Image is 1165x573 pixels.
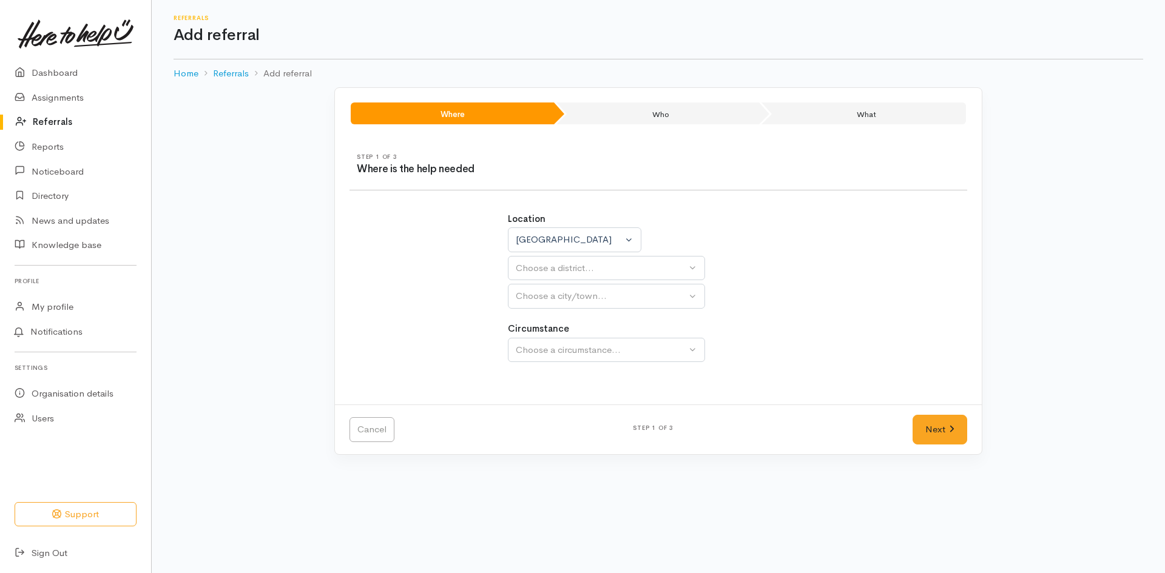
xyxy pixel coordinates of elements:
[508,322,569,336] label: Circumstance
[174,59,1143,88] nav: breadcrumb
[508,227,641,252] button: Waikato
[516,343,686,357] div: Choose a circumstance...
[516,261,686,275] div: Choose a district...
[913,415,967,444] a: Next
[349,417,394,442] a: Cancel
[556,102,758,124] li: Who
[15,360,137,376] h6: Settings
[249,67,312,81] li: Add referral
[761,102,966,124] li: What
[174,27,1143,44] h1: Add referral
[508,284,705,309] button: Choose a city/town...
[508,256,705,281] button: Choose a district...
[508,212,545,226] label: Location
[213,67,249,81] a: Referrals
[508,338,705,363] button: Choose a circumstance...
[516,233,623,247] div: [GEOGRAPHIC_DATA]
[15,273,137,289] h6: Profile
[351,102,554,124] li: Where
[357,164,658,175] h3: Where is the help needed
[174,15,1143,21] h6: Referrals
[15,502,137,527] button: Support
[357,153,658,160] h6: Step 1 of 3
[516,289,686,303] div: Choose a city/town...
[174,67,198,81] a: Home
[409,424,898,431] h6: Step 1 of 3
